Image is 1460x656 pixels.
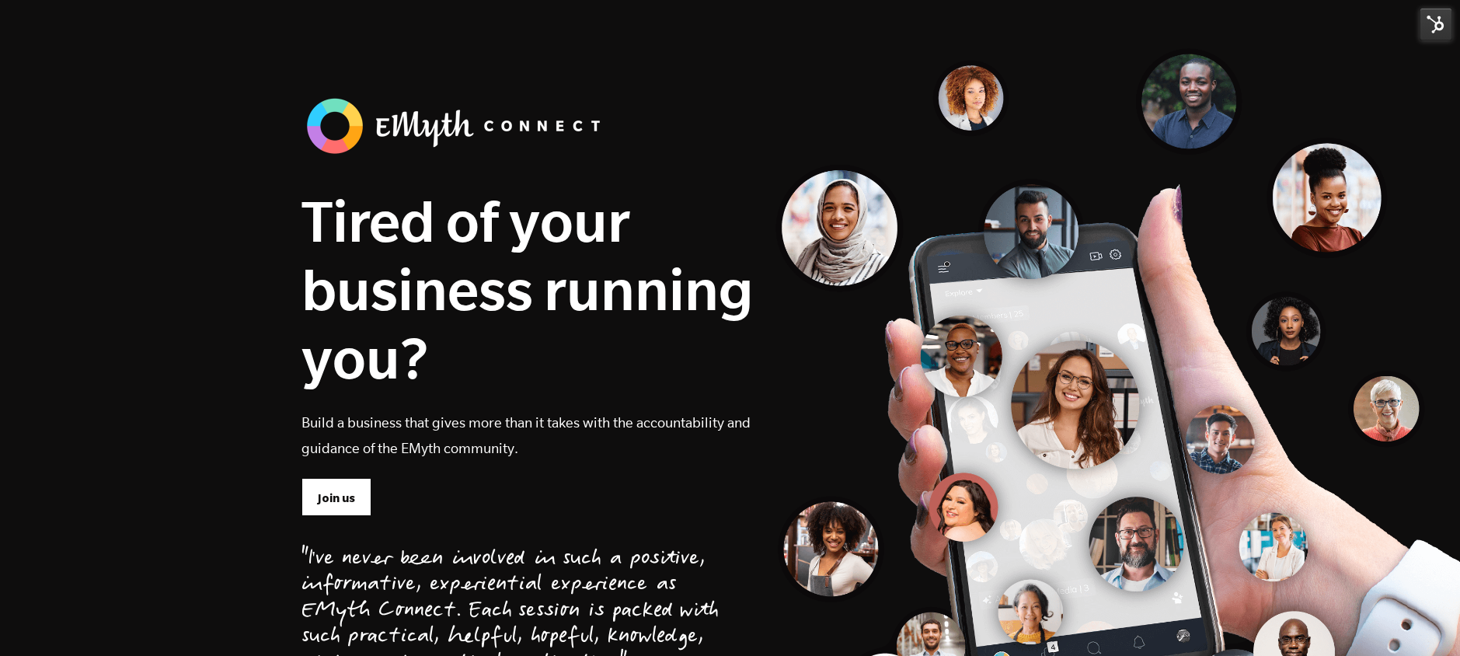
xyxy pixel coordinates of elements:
h1: Tired of your business running you? [301,187,754,392]
p: Build a business that gives more than it takes with the accountability and guidance of the EMyth ... [301,410,754,461]
a: Join us [301,478,371,515]
iframe: Chat Widget [1382,581,1460,656]
span: Join us [318,490,355,507]
img: banner_logo [301,93,612,159]
img: HubSpot Tools Menu Toggle [1420,8,1452,40]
